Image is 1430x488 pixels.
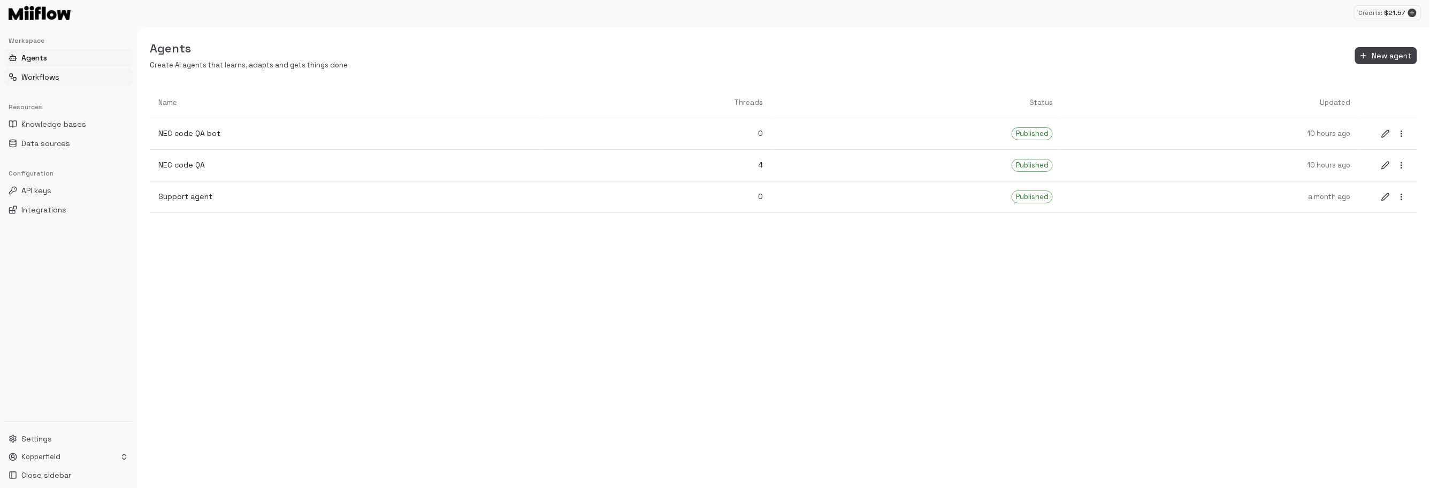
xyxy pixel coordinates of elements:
[150,119,543,148] a: NEC code QA bot
[150,151,543,179] a: NEC code QA
[158,191,534,202] p: Support agent
[21,204,66,215] span: Integrations
[772,88,1062,118] th: Status
[150,41,348,56] h5: Agents
[9,6,71,20] img: Logo
[1370,150,1417,181] a: editmore
[1012,161,1052,171] span: Published
[1070,161,1351,171] p: 10 hours ago
[1061,184,1359,211] a: a month ago
[543,151,771,179] a: 4
[1370,181,1417,212] a: editmore
[4,68,133,86] button: Workflows
[1395,158,1409,172] button: more
[1012,192,1052,202] span: Published
[150,88,543,118] th: Name
[772,150,1062,180] a: Published
[4,449,133,464] button: Kopperfield
[158,128,534,139] p: NEC code QA bot
[4,201,133,218] button: Integrations
[1061,120,1359,148] a: 10 hours ago
[4,165,133,182] div: Configuration
[21,138,70,149] span: Data sources
[21,52,47,63] span: Agents
[4,49,133,66] button: Agents
[1061,88,1359,118] th: Updated
[1370,118,1417,149] a: editmore
[543,119,771,148] a: 0
[1379,190,1393,204] button: edit
[1061,152,1359,179] a: 10 hours ago
[1070,192,1351,202] p: a month ago
[4,98,133,116] div: Resources
[21,452,60,462] p: Kopperfield
[4,32,133,49] div: Workspace
[4,182,133,199] button: API keys
[543,182,771,211] a: 0
[552,159,763,171] p: 4
[552,128,763,139] p: 0
[1070,129,1351,139] p: 10 hours ago
[1395,127,1409,141] button: more
[1355,47,1417,65] button: New agent
[4,467,133,484] button: Close sidebar
[772,119,1062,149] a: Published
[1359,9,1382,18] p: Credits:
[21,119,86,129] span: Knowledge bases
[1408,9,1417,17] button: Add credits
[4,430,133,447] button: Settings
[1395,190,1409,204] button: more
[1379,158,1393,172] button: edit
[552,191,763,202] p: 0
[1012,129,1052,139] span: Published
[772,182,1062,212] a: Published
[150,182,543,211] a: Support agent
[158,159,534,171] p: NEC code QA
[1379,127,1393,141] button: edit
[21,72,59,82] span: Workflows
[1385,8,1406,18] p: $ 21.57
[543,88,771,118] th: Threads
[4,116,133,133] button: Knowledge bases
[21,433,52,444] span: Settings
[133,28,141,488] button: Toggle Sidebar
[4,135,133,152] button: Data sources
[21,470,71,481] span: Close sidebar
[150,60,348,71] p: Create AI agents that learns, adapts and gets things done
[21,185,51,196] span: API keys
